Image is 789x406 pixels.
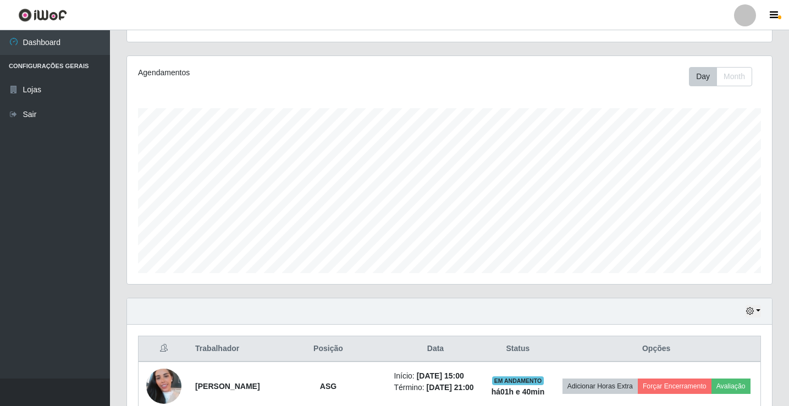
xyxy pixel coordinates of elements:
th: Trabalhador [189,336,269,362]
strong: [PERSON_NAME] [195,382,260,391]
th: Status [484,336,553,362]
div: Agendamentos [138,67,388,79]
div: First group [689,67,752,86]
time: [DATE] 21:00 [427,383,474,392]
div: Toolbar with button groups [689,67,761,86]
button: Day [689,67,717,86]
button: Adicionar Horas Extra [562,379,638,394]
time: [DATE] 15:00 [417,371,464,380]
strong: há 01 h e 40 min [492,387,545,396]
button: Avaliação [711,379,751,394]
button: Month [716,67,752,86]
img: CoreUI Logo [18,8,67,22]
th: Opções [552,336,760,362]
span: EM ANDAMENTO [492,376,544,385]
button: Forçar Encerramento [638,379,711,394]
li: Término: [394,382,477,393]
th: Data [387,336,483,362]
th: Posição [269,336,388,362]
li: Início: [394,370,477,382]
strong: ASG [320,382,336,391]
